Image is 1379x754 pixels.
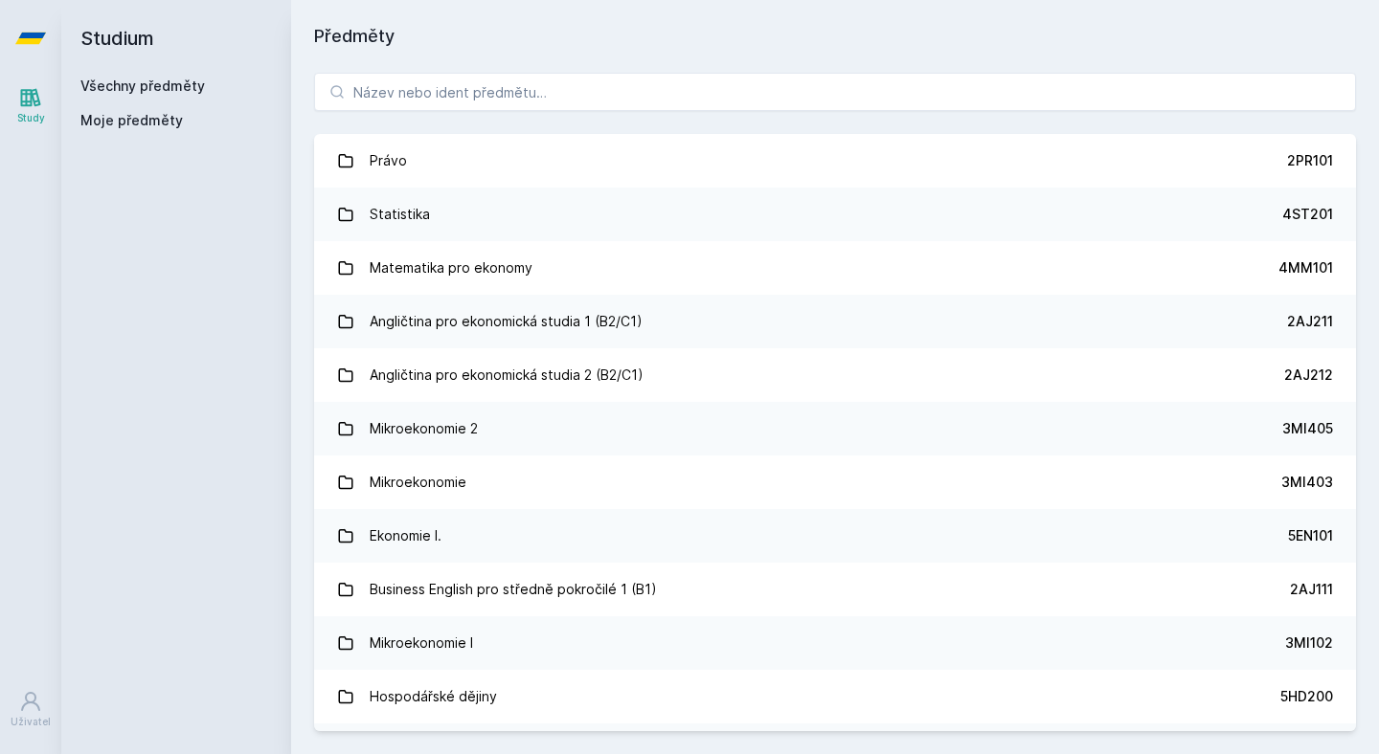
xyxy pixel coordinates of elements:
[4,680,57,739] a: Uživatel
[314,455,1356,509] a: Mikroekonomie 3MI403
[80,111,183,130] span: Moje předměty
[1282,419,1333,438] div: 3MI405
[1280,687,1333,706] div: 5HD200
[314,402,1356,455] a: Mikroekonomie 2 3MI405
[370,570,657,609] div: Business English pro středně pokročilé 1 (B1)
[1287,312,1333,331] div: 2AJ211
[370,249,532,287] div: Matematika pro ekonomy
[314,73,1356,111] input: Název nebo ident předmětu…
[1278,258,1333,277] div: 4MM101
[370,410,478,448] div: Mikroekonomie 2
[370,463,466,501] div: Mikroekonomie
[314,616,1356,670] a: Mikroekonomie I 3MI102
[370,677,497,716] div: Hospodářské dějiny
[1288,526,1333,545] div: 5EN101
[1281,473,1333,492] div: 3MI403
[314,509,1356,563] a: Ekonomie I. 5EN101
[4,77,57,135] a: Study
[370,624,473,662] div: Mikroekonomie I
[314,188,1356,241] a: Statistika 4ST201
[314,295,1356,348] a: Angličtina pro ekonomická studia 1 (B2/C1) 2AJ211
[1284,366,1333,385] div: 2AJ212
[80,78,205,94] a: Všechny předměty
[370,517,441,555] div: Ekonomie I.
[370,356,644,394] div: Angličtina pro ekonomická studia 2 (B2/C1)
[1290,580,1333,599] div: 2AJ111
[314,134,1356,188] a: Právo 2PR101
[1282,205,1333,224] div: 4ST201
[370,302,643,341] div: Angličtina pro ekonomická studia 1 (B2/C1)
[11,715,51,729] div: Uživatel
[17,111,45,125] div: Study
[314,241,1356,295] a: Matematika pro ekonomy 4MM101
[370,142,407,180] div: Právo
[314,670,1356,723] a: Hospodářské dějiny 5HD200
[370,195,430,233] div: Statistika
[314,348,1356,402] a: Angličtina pro ekonomická studia 2 (B2/C1) 2AJ212
[1287,151,1333,170] div: 2PR101
[1285,633,1333,653] div: 3MI102
[314,563,1356,616] a: Business English pro středně pokročilé 1 (B1) 2AJ111
[314,23,1356,50] h1: Předměty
